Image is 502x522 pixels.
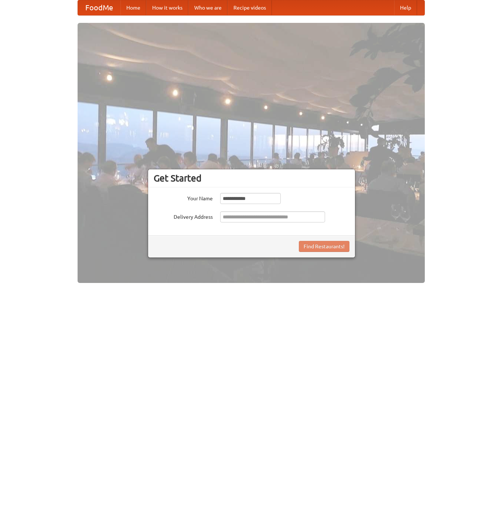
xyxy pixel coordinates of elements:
[228,0,272,15] a: Recipe videos
[146,0,188,15] a: How it works
[188,0,228,15] a: Who we are
[154,193,213,202] label: Your Name
[120,0,146,15] a: Home
[154,211,213,221] label: Delivery Address
[78,0,120,15] a: FoodMe
[154,173,349,184] h3: Get Started
[299,241,349,252] button: Find Restaurants!
[394,0,417,15] a: Help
